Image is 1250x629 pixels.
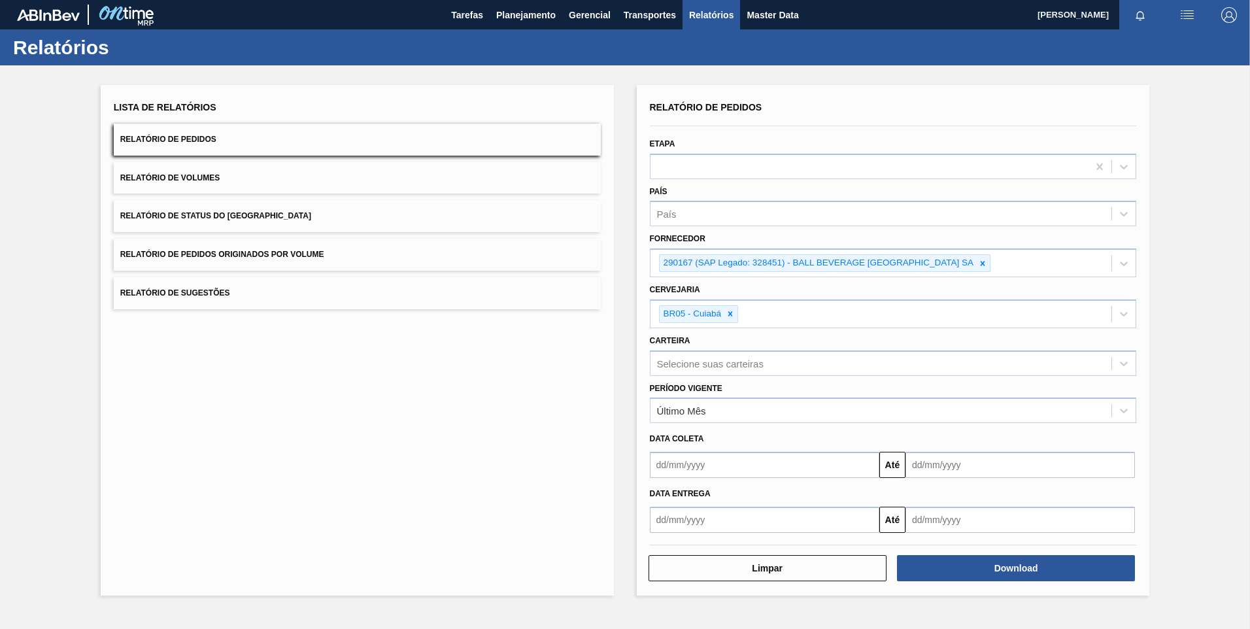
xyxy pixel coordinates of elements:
button: Relatório de Pedidos Originados por Volume [114,239,601,271]
div: País [657,209,677,220]
span: Data coleta [650,434,704,443]
input: dd/mm/yyyy [905,507,1135,533]
span: Relatórios [689,7,734,23]
button: Relatório de Volumes [114,162,601,194]
button: Notificações [1119,6,1161,24]
button: Até [879,507,905,533]
h1: Relatórios [13,40,245,55]
label: Cervejaria [650,285,700,294]
label: Período Vigente [650,384,722,393]
img: userActions [1179,7,1195,23]
label: Fornecedor [650,234,705,243]
span: Planejamento [496,7,556,23]
img: Logout [1221,7,1237,23]
button: Download [897,555,1135,581]
span: Relatório de Sugestões [120,288,230,297]
button: Relatório de Status do [GEOGRAPHIC_DATA] [114,200,601,232]
span: Lista de Relatórios [114,102,216,112]
div: BR05 - Cuiabá [660,306,724,322]
span: Data entrega [650,489,711,498]
button: Relatório de Pedidos [114,124,601,156]
span: Relatório de Pedidos Originados por Volume [120,250,324,259]
div: Último Mês [657,405,706,416]
span: Gerencial [569,7,611,23]
img: TNhmsLtSVTkK8tSr43FrP2fwEKptu5GPRR3wAAAABJRU5ErkJggg== [17,9,80,21]
span: Relatório de Volumes [120,173,220,182]
div: Selecione suas carteiras [657,358,764,369]
input: dd/mm/yyyy [650,507,879,533]
span: Tarefas [451,7,483,23]
div: 290167 (SAP Legado: 328451) - BALL BEVERAGE [GEOGRAPHIC_DATA] SA [660,255,976,271]
span: Relatório de Pedidos [650,102,762,112]
span: Relatório de Status do [GEOGRAPHIC_DATA] [120,211,311,220]
input: dd/mm/yyyy [905,452,1135,478]
label: Carteira [650,336,690,345]
input: dd/mm/yyyy [650,452,879,478]
button: Relatório de Sugestões [114,277,601,309]
span: Relatório de Pedidos [120,135,216,144]
span: Transportes [624,7,676,23]
label: País [650,187,667,196]
button: Até [879,452,905,478]
button: Limpar [649,555,887,581]
span: Master Data [747,7,798,23]
label: Etapa [650,139,675,148]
